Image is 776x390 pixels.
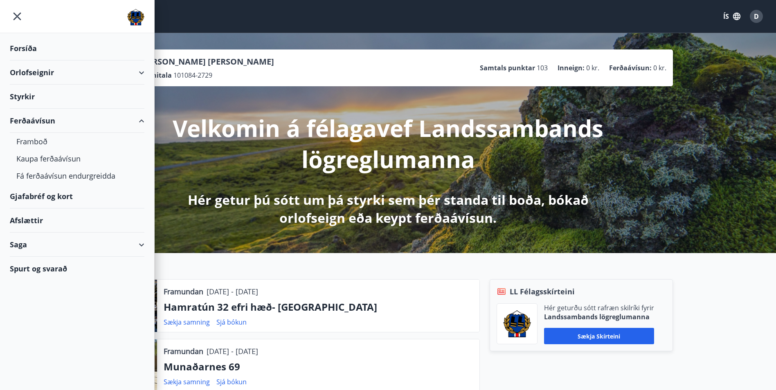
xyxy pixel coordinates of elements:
[164,300,473,314] p: Hamratún 32 efri hæð- [GEOGRAPHIC_DATA]
[503,310,531,337] img: 1cqKbADZNYZ4wXUG0EC2JmCwhQh0Y6EN22Kw4FTY.png
[544,312,654,321] p: Landssambands lögreglumanna
[164,346,203,356] p: Framundan
[10,184,144,208] div: Gjafabréf og kort
[10,36,144,61] div: Forsíða
[139,71,172,80] p: Kennitala
[139,56,274,67] p: [PERSON_NAME] [PERSON_NAME]
[537,63,548,72] span: 103
[207,286,258,297] p: [DATE] - [DATE]
[754,12,759,21] span: D
[653,63,666,72] span: 0 kr.
[173,71,212,80] span: 101084-2729
[719,9,745,24] button: ÍS
[207,346,258,356] p: [DATE] - [DATE]
[510,286,575,297] span: LL Félagsskírteini
[558,63,585,72] p: Inneign :
[544,303,654,312] p: Hér geturðu sótt rafræn skilríki fyrir
[164,360,473,374] p: Munaðarnes 69
[164,318,210,327] a: Sækja samning
[10,233,144,257] div: Saga
[172,112,604,175] p: Velkomin á félagavef Landssambands lögreglumanna
[16,150,138,167] div: Kaupa ferðaávísun
[609,63,652,72] p: Ferðaávísun :
[10,109,144,133] div: Ferðaávísun
[480,63,535,72] p: Samtals punktar
[216,377,247,386] a: Sjá bókun
[747,7,766,26] button: D
[216,318,247,327] a: Sjá bókun
[16,167,138,184] div: Fá ferðaávísun endurgreidda
[16,133,138,150] div: Framboð
[10,257,144,280] div: Spurt og svarað
[10,9,25,24] button: menu
[544,328,654,344] button: Sækja skírteini
[10,61,144,85] div: Orlofseignir
[10,208,144,233] div: Afslættir
[172,191,604,227] p: Hér getur þú sótt um þá styrki sem þér standa til boða, bókað orlofseign eða keypt ferðaávísun.
[586,63,599,72] span: 0 kr.
[164,377,210,386] a: Sækja samning
[127,9,144,25] img: union_logo
[10,85,144,109] div: Styrkir
[164,286,203,297] p: Framundan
